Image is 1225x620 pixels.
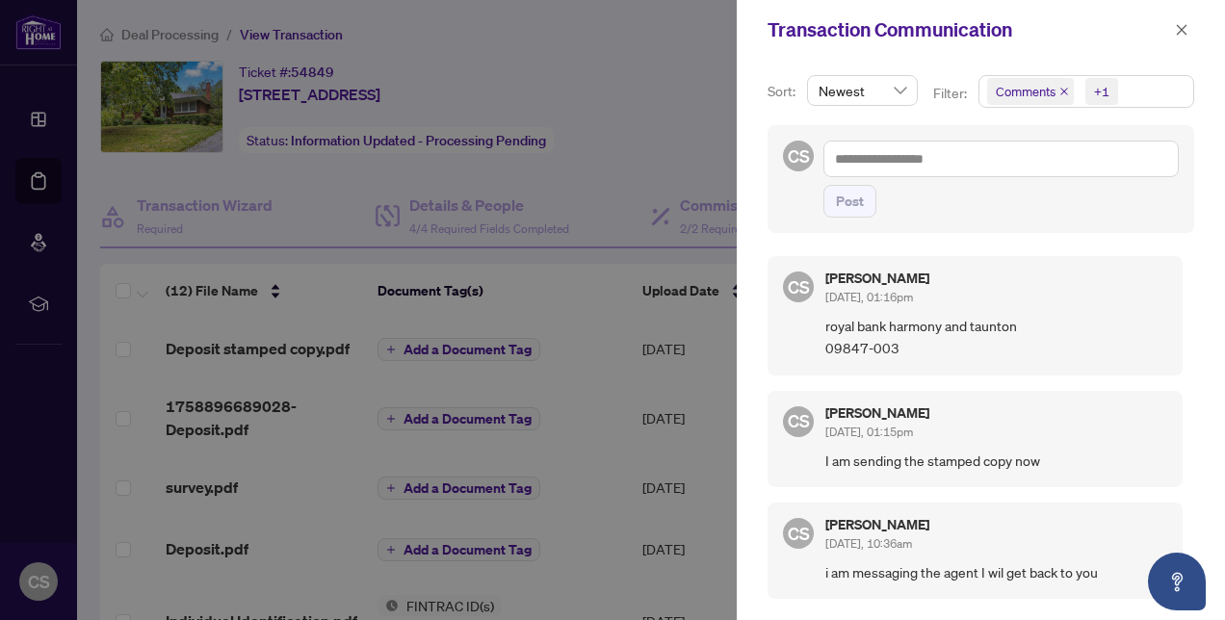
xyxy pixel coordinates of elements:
button: Open asap [1148,553,1206,610]
span: CS [788,520,810,547]
span: I am sending the stamped copy now [825,450,1167,472]
span: Comments [996,82,1056,101]
span: CS [788,273,810,300]
span: close [1175,23,1188,37]
h5: [PERSON_NAME] [825,271,929,285]
p: Sort: [768,81,799,102]
p: Filter: [933,83,970,104]
span: royal bank harmony and taunton 09847-003 [825,315,1167,360]
button: Post [823,185,876,218]
span: CS [788,142,810,169]
span: CS [788,407,810,434]
span: [DATE], 01:15pm [825,425,913,439]
span: close [1059,87,1069,96]
span: Comments [987,78,1074,105]
h5: [PERSON_NAME] [825,518,929,531]
span: i am messaging the agent I wil get back to you [825,561,1167,583]
span: [DATE], 01:16pm [825,290,913,304]
h5: [PERSON_NAME] [825,406,929,420]
span: Newest [819,76,906,105]
div: Transaction Communication [768,15,1169,44]
span: [DATE], 10:36am [825,536,912,551]
div: +1 [1094,82,1109,101]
